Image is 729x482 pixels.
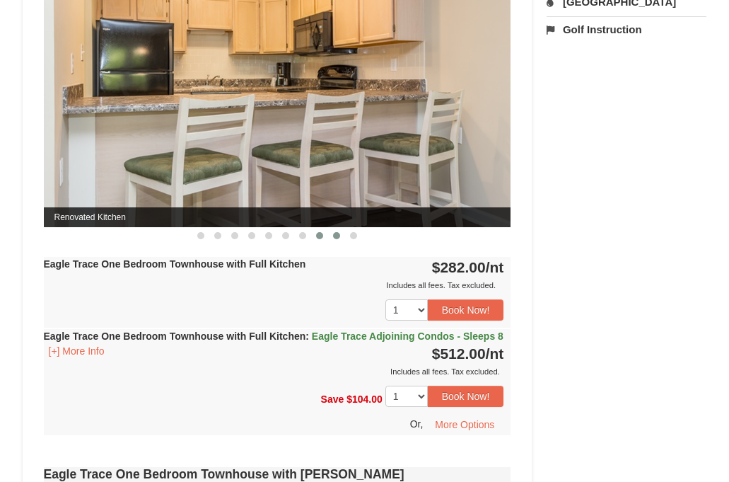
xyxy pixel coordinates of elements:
[486,345,504,362] span: /nt
[547,16,707,42] a: Golf Instruction
[410,418,424,430] span: Or,
[428,299,504,321] button: Book Now!
[44,278,504,292] div: Includes all fees. Tax excluded.
[44,331,503,342] strong: Eagle Trace One Bedroom Townhouse with Full Kitchen
[321,394,344,405] span: Save
[44,207,511,227] span: Renovated Kitchen
[44,258,306,270] strong: Eagle Trace One Bedroom Townhouse with Full Kitchen
[44,365,504,379] div: Includes all fees. Tax excluded.
[486,259,504,275] span: /nt
[432,345,486,362] span: $512.00
[426,414,503,435] button: More Options
[44,467,511,481] h4: Eagle Trace One Bedroom Townhouse with [PERSON_NAME]
[428,386,504,407] button: Book Now!
[305,331,309,342] span: :
[312,331,503,342] span: Eagle Trace Adjoining Condos - Sleeps 8
[432,259,504,275] strong: $282.00
[44,343,110,359] button: [+] More Info
[346,394,383,405] span: $104.00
